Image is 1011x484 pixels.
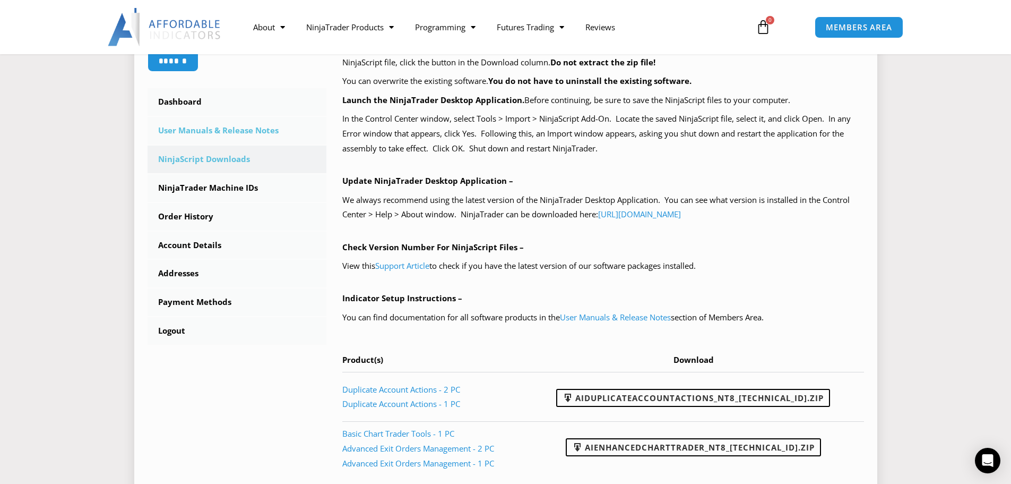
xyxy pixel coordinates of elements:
[148,317,327,345] a: Logout
[342,398,460,409] a: Duplicate Account Actions - 1 PC
[550,57,655,67] b: Do not extract the zip file!
[342,112,864,156] p: In the Control Center window, select Tools > Import > NinjaScript Add-On. Locate the saved NinjaS...
[148,174,327,202] a: NinjaTrader Machine IDs
[342,354,383,365] span: Product(s)
[404,15,486,39] a: Programming
[486,15,575,39] a: Futures Trading
[766,16,774,24] span: 0
[342,293,462,303] b: Indicator Setup Instructions –
[375,260,429,271] a: Support Article
[342,310,864,325] p: You can find documentation for all software products in the section of Members Area.
[243,15,296,39] a: About
[342,443,494,454] a: Advanced Exit Orders Management - 2 PC
[243,15,744,39] nav: Menu
[673,354,714,365] span: Download
[148,260,327,287] a: Addresses
[560,312,671,322] a: User Manuals & Release Notes
[342,384,460,395] a: Duplicate Account Actions - 2 PC
[342,40,864,70] p: Your purchased products with available NinjaScript downloads are listed in the table below, at th...
[556,389,830,407] a: AIDuplicateAccountActions_NT8_[TECHNICAL_ID].zip
[740,12,787,43] a: 0
[488,75,692,86] b: You do not have to uninstall the existing software.
[342,259,864,274] p: View this to check if you have the latest version of our software packages installed.
[342,428,454,439] a: Basic Chart Trader Tools - 1 PC
[148,288,327,316] a: Payment Methods
[148,232,327,259] a: Account Details
[342,74,864,89] p: You can overwrite the existing software.
[148,88,327,116] a: Dashboard
[566,438,821,456] a: AIEnhancedChartTrader_NT8_[TECHNICAL_ID].zip
[148,88,327,345] nav: Account pages
[342,95,524,105] b: Launch the NinjaTrader Desktop Application.
[148,146,327,173] a: NinjaScript Downloads
[148,117,327,145] a: User Manuals & Release Notes
[296,15,404,39] a: NinjaTrader Products
[108,8,222,46] img: LogoAI | Affordable Indicators – NinjaTrader
[342,175,513,186] b: Update NinjaTrader Desktop Application –
[975,448,1000,473] div: Open Intercom Messenger
[815,16,903,38] a: MEMBERS AREA
[342,93,864,108] p: Before continuing, be sure to save the NinjaScript files to your computer.
[342,458,494,469] a: Advanced Exit Orders Management - 1 PC
[148,203,327,231] a: Order History
[575,15,626,39] a: Reviews
[342,193,864,223] p: We always recommend using the latest version of the NinjaTrader Desktop Application. You can see ...
[826,23,892,31] span: MEMBERS AREA
[598,209,681,219] a: [URL][DOMAIN_NAME]
[342,242,524,252] b: Check Version Number For NinjaScript Files –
